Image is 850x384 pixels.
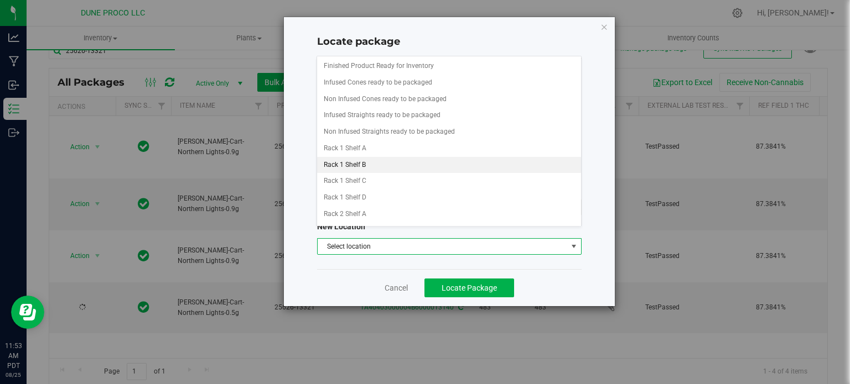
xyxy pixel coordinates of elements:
[317,124,581,140] li: Non Infused Straights ready to be packaged
[317,107,581,124] li: Infused Straights ready to be packaged
[317,190,581,206] li: Rack 1 Shelf D
[317,35,582,49] h4: Locate package
[317,91,581,108] li: Non Infused Cones ready to be packaged
[11,296,44,329] iframe: Resource center
[317,206,581,223] li: Rack 2 Shelf A
[317,157,581,173] li: Rack 1 Shelf B
[317,223,581,239] li: Rack 2 Shelf B
[317,222,365,231] span: New Location
[317,58,581,75] li: Finished Product Ready for Inventory
[317,173,581,190] li: Rack 1 Shelf C
[317,140,581,157] li: Rack 1 Shelf A
[442,283,497,292] span: Locate Package
[567,239,581,254] span: select
[318,239,567,254] span: Select location
[385,282,408,293] a: Cancel
[317,75,581,91] li: Infused Cones ready to be packaged
[424,278,514,297] button: Locate Package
